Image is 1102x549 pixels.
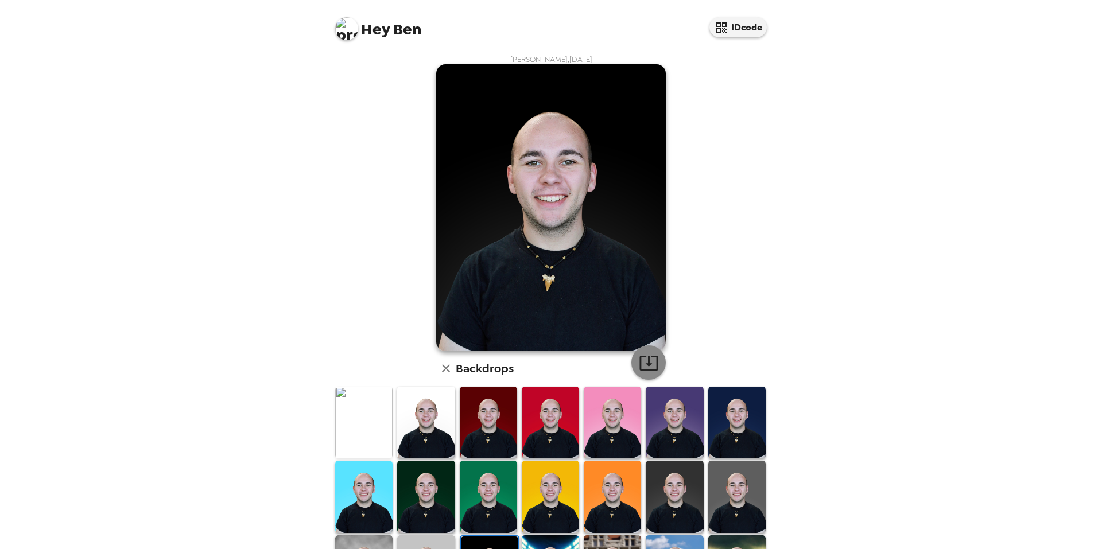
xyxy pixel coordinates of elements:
span: [PERSON_NAME] , [DATE] [510,54,592,64]
span: Hey [361,19,390,40]
img: Original [335,387,393,458]
img: profile pic [335,17,358,40]
h6: Backdrops [456,359,514,377]
button: IDcode [709,17,767,37]
span: Ben [335,11,421,37]
img: user [436,64,666,351]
